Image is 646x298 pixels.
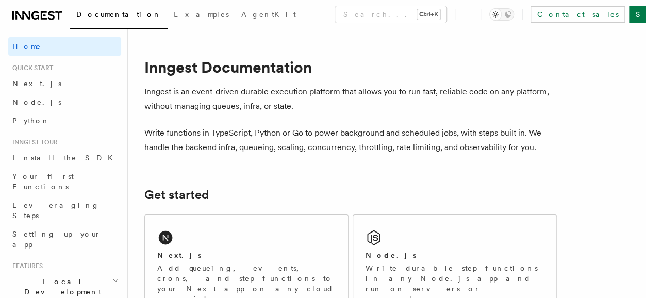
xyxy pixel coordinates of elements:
[8,262,43,270] span: Features
[8,167,121,196] a: Your first Functions
[144,126,557,155] p: Write functions in TypeScript, Python or Go to power background and scheduled jobs, with steps bu...
[174,10,229,19] span: Examples
[366,250,417,260] h2: Node.js
[12,41,41,52] span: Home
[417,9,440,20] kbd: Ctrl+K
[168,3,235,28] a: Examples
[70,3,168,29] a: Documentation
[12,172,74,191] span: Your first Functions
[235,3,302,28] a: AgentKit
[8,196,121,225] a: Leveraging Steps
[8,93,121,111] a: Node.js
[335,6,446,23] button: Search...Ctrl+K
[8,225,121,254] a: Setting up your app
[8,138,58,146] span: Inngest tour
[144,58,557,76] h1: Inngest Documentation
[8,74,121,93] a: Next.js
[12,117,50,125] span: Python
[12,98,61,106] span: Node.js
[241,10,296,19] span: AgentKit
[12,79,61,88] span: Next.js
[531,6,625,23] a: Contact sales
[8,276,112,297] span: Local Development
[144,85,557,113] p: Inngest is an event-driven durable execution platform that allows you to run fast, reliable code ...
[8,37,121,56] a: Home
[144,188,209,202] a: Get started
[157,250,202,260] h2: Next.js
[8,64,53,72] span: Quick start
[489,8,514,21] button: Toggle dark mode
[12,154,119,162] span: Install the SDK
[8,111,121,130] a: Python
[76,10,161,19] span: Documentation
[12,230,101,249] span: Setting up your app
[12,201,100,220] span: Leveraging Steps
[8,148,121,167] a: Install the SDK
